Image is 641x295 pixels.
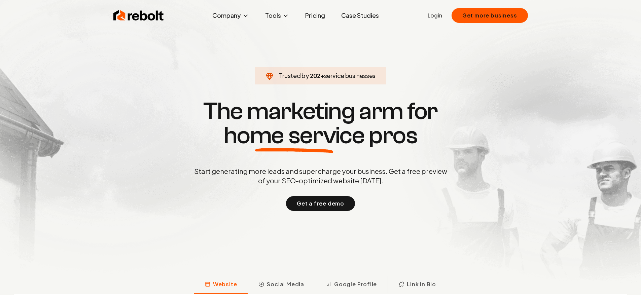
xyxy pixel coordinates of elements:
[452,8,528,23] button: Get more business
[310,71,320,80] span: 202
[248,276,315,294] button: Social Media
[300,9,330,22] a: Pricing
[279,72,309,79] span: Trusted by
[224,123,365,148] span: home service
[207,9,254,22] button: Company
[334,280,377,288] span: Google Profile
[267,280,304,288] span: Social Media
[320,72,324,79] span: +
[213,280,237,288] span: Website
[286,196,355,211] button: Get a free demo
[407,280,436,288] span: Link in Bio
[159,99,482,148] h1: The marketing arm for pros
[388,276,447,294] button: Link in Bio
[194,276,248,294] button: Website
[428,11,442,20] a: Login
[324,72,376,79] span: service businesses
[315,276,388,294] button: Google Profile
[113,9,164,22] img: Rebolt Logo
[193,167,449,185] p: Start generating more leads and supercharge your business. Get a free preview of your SEO-optimiz...
[260,9,294,22] button: Tools
[336,9,384,22] a: Case Studies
